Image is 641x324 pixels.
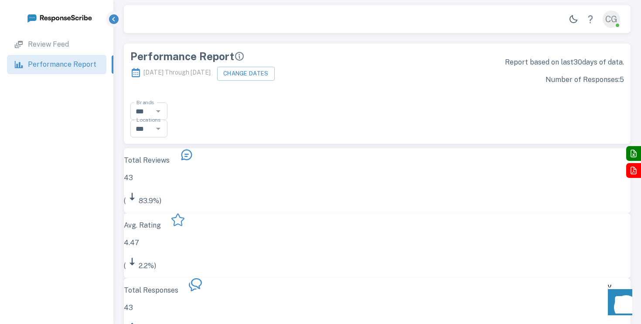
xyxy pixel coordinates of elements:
[130,50,372,62] div: Performance Report
[124,220,161,231] p: Avg. Rating
[124,285,178,296] p: Total Responses
[124,173,170,183] p: 43
[626,146,641,161] button: Export to Excel
[582,10,599,28] a: Help Center
[152,105,164,117] button: Open
[124,255,161,271] p: ( 2.2 %)
[626,163,641,178] button: Export to PDF
[217,67,275,81] button: Change Dates
[124,238,161,248] p: 4.47
[28,39,69,50] p: Review Feed
[28,59,96,70] p: Performance Report
[382,57,624,68] p: Report based on last 30 days of data.
[136,116,160,123] label: Locations
[7,35,106,54] a: Review Feed
[7,55,106,74] a: Performance Report
[382,75,624,85] p: Number of Responses: 5
[124,155,170,166] p: Total Reviews
[27,12,92,23] img: logo
[124,303,178,313] p: 43
[124,190,170,206] p: ( 83.9 %)
[600,285,637,322] iframe: Front Chat
[152,123,164,135] button: Open
[130,65,211,81] p: [DATE] Through [DATE]
[136,99,154,106] label: Brands
[603,10,620,28] div: CG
